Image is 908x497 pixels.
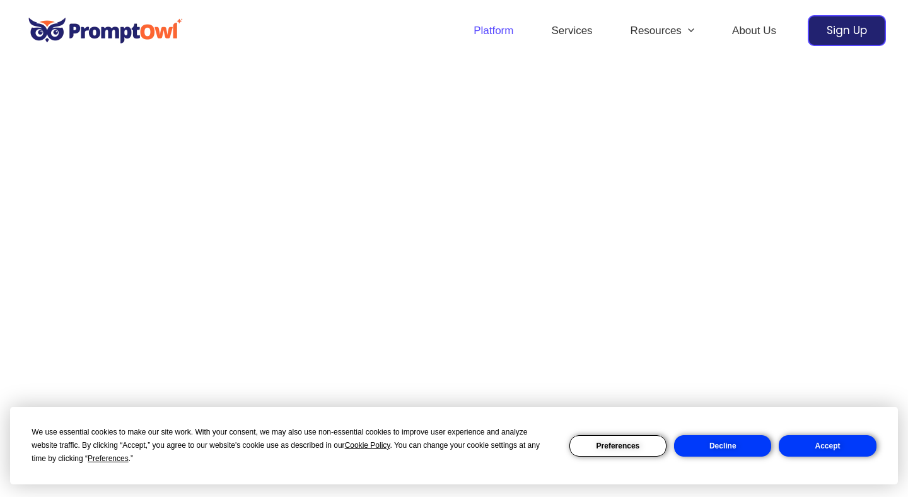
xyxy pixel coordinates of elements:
a: About Us [713,9,795,53]
a: Services [532,9,611,53]
button: Decline [674,435,771,457]
a: ResourcesMenu Toggle [612,9,713,53]
span: Cookie Policy [345,441,390,450]
span: Preferences [88,454,129,463]
a: Platform [455,9,532,53]
button: Accept [779,435,876,457]
span: Menu Toggle [682,9,694,53]
img: promptowl.ai logo [22,9,189,52]
button: Preferences [569,435,666,457]
div: We use essential cookies to make our site work. With your consent, we may also use non-essential ... [32,426,554,465]
nav: Site Navigation: Header [455,9,795,53]
div: Cookie Consent Prompt [10,407,898,484]
a: Sign Up [808,15,886,46]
